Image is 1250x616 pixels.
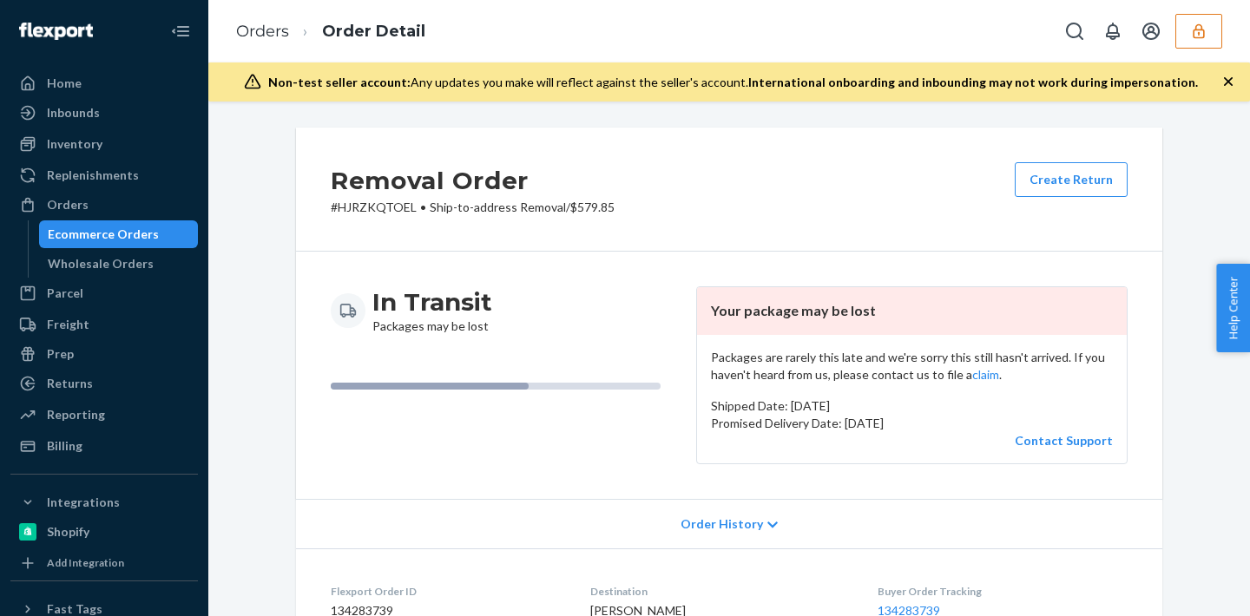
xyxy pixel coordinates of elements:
dt: Destination [590,584,849,599]
a: Contact Support [1015,433,1113,448]
button: Open Search Box [1057,14,1092,49]
span: Non-test seller account: [268,75,411,89]
p: # HJRZKQTOEL / $579.85 [331,199,615,216]
a: Parcel [10,279,198,307]
div: Any updates you make will reflect against the seller's account. [268,74,1198,91]
button: Open notifications [1095,14,1130,49]
div: Wholesale Orders [48,255,154,272]
div: Returns [47,375,93,392]
a: Home [10,69,198,97]
div: Integrations [47,494,120,511]
div: Packages may be lost [372,286,492,335]
button: Integrations [10,488,198,516]
h3: In Transit [372,286,492,318]
div: Billing [47,437,82,455]
div: Parcel [47,285,83,302]
a: Shopify [10,518,198,546]
a: Order Detail [322,22,425,41]
div: Freight [47,316,89,333]
ol: breadcrumbs [222,6,439,57]
a: Freight [10,311,198,338]
div: Inbounds [47,104,100,121]
a: Billing [10,432,198,460]
a: Wholesale Orders [39,250,199,278]
div: Prep [47,345,74,363]
a: Orders [236,22,289,41]
div: Orders [47,196,89,213]
div: Ecommerce Orders [48,226,159,243]
h2: Removal Order [331,162,615,199]
a: claim [972,367,999,382]
button: Create Return [1015,162,1128,197]
div: Add Integration [47,555,124,570]
p: Promised Delivery Date: [DATE] [711,415,1113,432]
span: • [420,200,426,214]
a: Ecommerce Orders [39,220,199,248]
span: Order History [681,515,763,533]
button: Open account menu [1134,14,1168,49]
a: Replenishments [10,161,198,189]
span: Ship-to-address Removal [430,200,566,214]
dt: Buyer Order Tracking [878,584,1128,599]
button: Close Navigation [163,14,198,49]
div: Shopify [47,523,89,541]
a: Prep [10,340,198,368]
img: Flexport logo [19,23,93,40]
button: Help Center [1216,264,1250,352]
dt: Flexport Order ID [331,584,562,599]
div: Inventory [47,135,102,153]
a: Returns [10,370,198,397]
div: Reporting [47,406,105,423]
div: Home [47,75,82,92]
a: Inventory [10,130,198,158]
iframe: Opens a widget where you can chat to one of our agents [1137,564,1233,607]
div: Replenishments [47,167,139,184]
span: International onboarding and inbounding may not work during impersonation. [748,75,1198,89]
header: Your package may be lost [697,287,1127,335]
a: Reporting [10,401,198,429]
p: Shipped Date: [DATE] [711,397,1113,415]
a: Orders [10,191,198,219]
a: Add Integration [10,553,198,573]
p: Packages are rarely this late and we're sorry this still hasn't arrived. If you haven't heard fro... [711,349,1113,383]
a: Inbounds [10,99,198,127]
